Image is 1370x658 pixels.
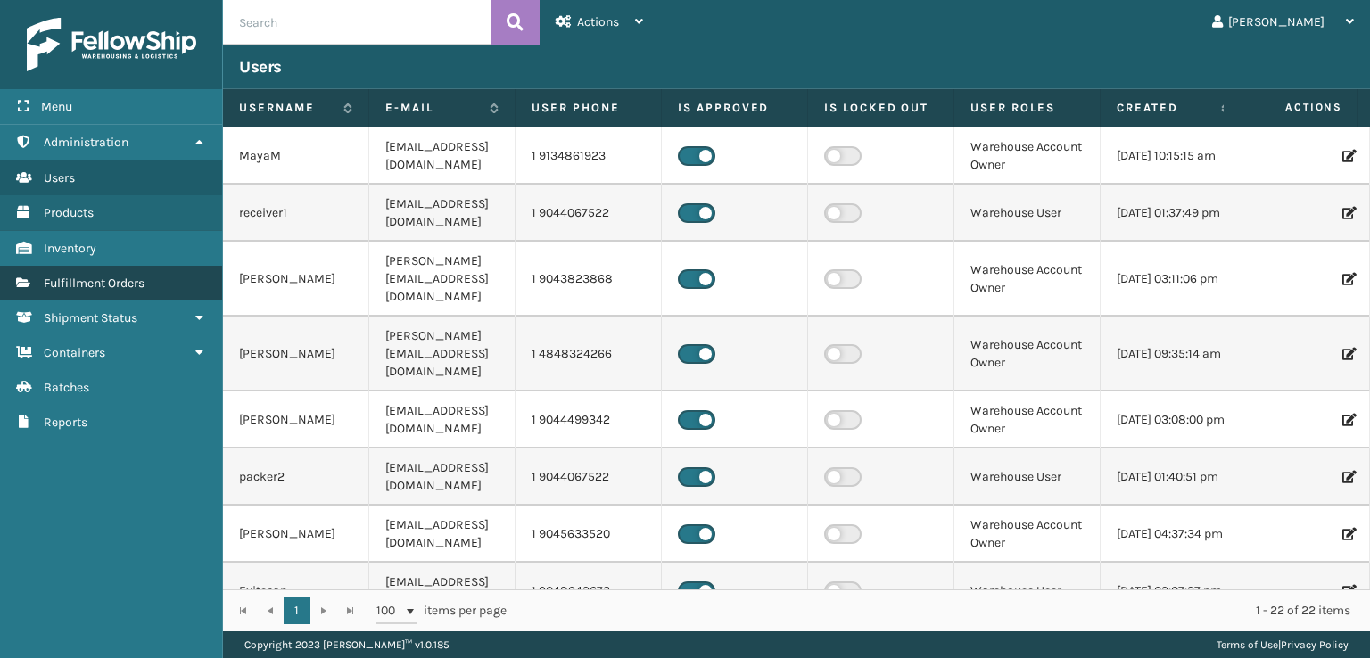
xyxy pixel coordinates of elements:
[516,448,662,506] td: 1 9044067522
[516,185,662,242] td: 1 9044067522
[1101,242,1247,317] td: [DATE] 03:11:06 pm
[954,242,1101,317] td: Warehouse Account Owner
[369,317,516,391] td: [PERSON_NAME][EMAIL_ADDRESS][DOMAIN_NAME]
[239,100,334,116] label: Username
[41,99,72,114] span: Menu
[1217,631,1349,658] div: |
[1217,638,1278,651] a: Terms of Use
[44,380,89,395] span: Batches
[44,345,105,360] span: Containers
[369,391,516,448] td: [EMAIL_ADDRESS][DOMAIN_NAME]
[223,391,369,448] td: [PERSON_NAME]
[385,100,481,116] label: E-mail
[1229,93,1353,122] span: Actions
[1101,506,1247,563] td: [DATE] 04:37:34 pm
[1101,185,1247,242] td: [DATE] 01:37:49 pm
[577,14,619,29] span: Actions
[954,317,1101,391] td: Warehouse Account Owner
[223,242,369,317] td: [PERSON_NAME]
[376,602,403,620] span: 100
[369,127,516,185] td: [EMAIL_ADDRESS][DOMAIN_NAME]
[1342,348,1353,360] i: Edit
[954,506,1101,563] td: Warehouse Account Owner
[824,100,937,116] label: Is Locked Out
[44,205,94,220] span: Products
[1342,207,1353,219] i: Edit
[1342,150,1353,162] i: Edit
[1101,391,1247,448] td: [DATE] 03:08:00 pm
[27,18,196,71] img: logo
[516,242,662,317] td: 1 9043823868
[954,448,1101,506] td: Warehouse User
[1342,585,1353,597] i: Edit
[369,448,516,506] td: [EMAIL_ADDRESS][DOMAIN_NAME]
[1342,273,1353,285] i: Edit
[369,506,516,563] td: [EMAIL_ADDRESS][DOMAIN_NAME]
[223,448,369,506] td: packer2
[516,563,662,620] td: 1 9048942673
[244,631,450,658] p: Copyright 2023 [PERSON_NAME]™ v 1.0.185
[516,391,662,448] td: 1 9044499342
[376,597,507,624] span: items per page
[954,391,1101,448] td: Warehouse Account Owner
[369,563,516,620] td: [EMAIL_ADDRESS][DOMAIN_NAME]
[1342,528,1353,540] i: Edit
[223,563,369,620] td: Exitscan
[223,127,369,185] td: MayaM
[1101,127,1247,185] td: [DATE] 10:15:15 am
[1342,471,1353,483] i: Edit
[369,185,516,242] td: [EMAIL_ADDRESS][DOMAIN_NAME]
[44,170,75,185] span: Users
[1101,563,1247,620] td: [DATE] 02:07:27 pm
[44,135,128,150] span: Administration
[532,100,645,116] label: User phone
[954,127,1101,185] td: Warehouse Account Owner
[1281,638,1349,651] a: Privacy Policy
[44,241,96,256] span: Inventory
[954,185,1101,242] td: Warehouse User
[1117,100,1212,116] label: Created
[1342,414,1353,426] i: Edit
[678,100,791,116] label: Is Approved
[44,415,87,430] span: Reports
[516,506,662,563] td: 1 9045633520
[223,506,369,563] td: [PERSON_NAME]
[516,127,662,185] td: 1 9134861923
[970,100,1084,116] label: User Roles
[239,56,282,78] h3: Users
[954,563,1101,620] td: Warehouse User
[532,602,1350,620] div: 1 - 22 of 22 items
[223,317,369,391] td: [PERSON_NAME]
[516,317,662,391] td: 1 4848324266
[284,597,310,624] a: 1
[1101,317,1247,391] td: [DATE] 09:35:14 am
[223,185,369,242] td: receiver1
[369,242,516,317] td: [PERSON_NAME][EMAIL_ADDRESS][DOMAIN_NAME]
[1101,448,1247,506] td: [DATE] 01:40:51 pm
[44,276,144,291] span: Fulfillment Orders
[44,310,137,325] span: Shipment Status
